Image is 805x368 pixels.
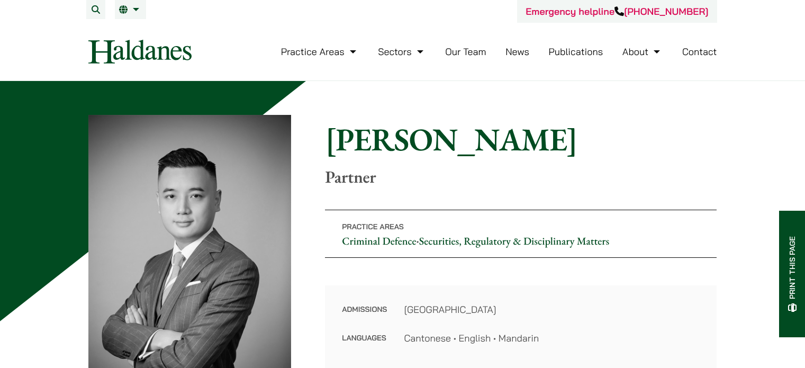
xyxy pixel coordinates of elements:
[281,46,359,58] a: Practice Areas
[404,302,700,317] dd: [GEOGRAPHIC_DATA]
[505,46,529,58] a: News
[342,302,387,331] dt: Admissions
[682,46,717,58] a: Contact
[378,46,426,58] a: Sectors
[526,5,708,17] a: Emergency helpline[PHONE_NUMBER]
[325,167,717,187] p: Partner
[445,46,486,58] a: Our Team
[119,5,142,14] a: EN
[325,120,717,158] h1: [PERSON_NAME]
[88,40,192,64] img: Logo of Haldanes
[325,210,717,258] p: •
[419,234,609,248] a: Securities, Regulatory & Disciplinary Matters
[622,46,663,58] a: About
[404,331,700,345] dd: Cantonese • English • Mandarin
[549,46,603,58] a: Publications
[342,331,387,345] dt: Languages
[342,222,404,231] span: Practice Areas
[342,234,416,248] a: Criminal Defence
